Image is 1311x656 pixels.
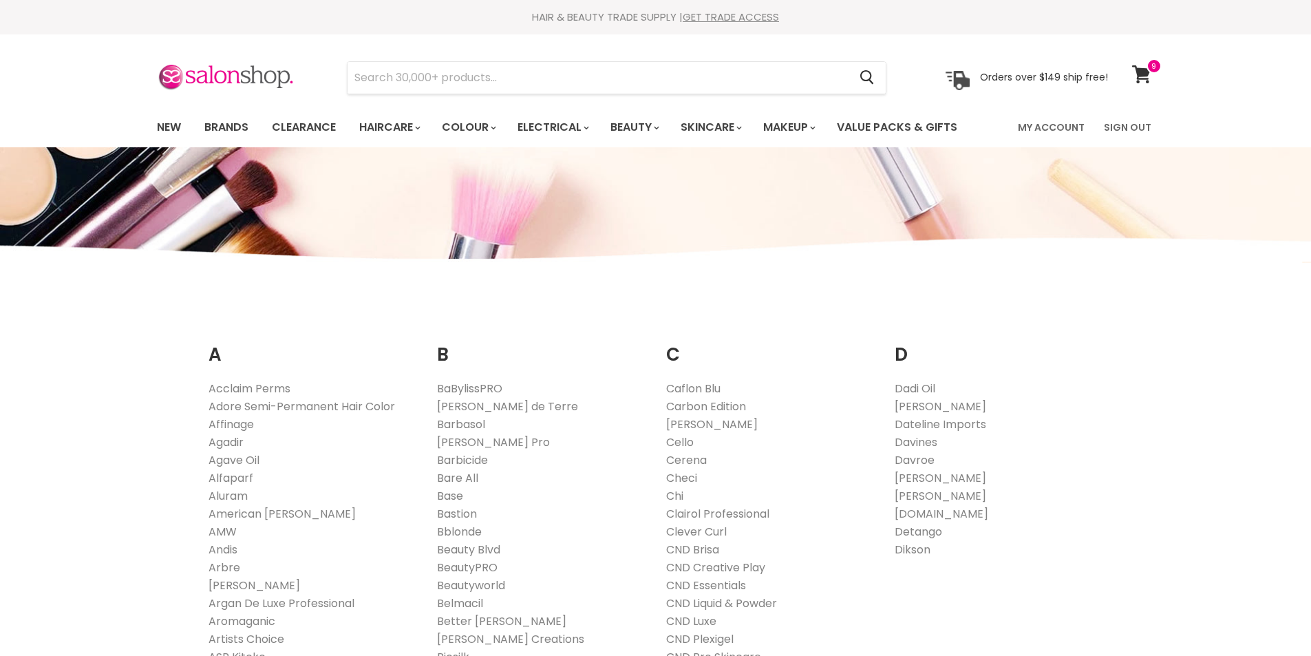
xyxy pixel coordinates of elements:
[437,452,488,468] a: Barbicide
[437,542,500,558] a: Beauty Blvd
[895,399,986,414] a: [PERSON_NAME]
[209,542,237,558] a: Andis
[683,10,779,24] a: GET TRADE ACCESS
[437,631,584,647] a: [PERSON_NAME] Creations
[666,323,875,369] h2: C
[437,434,550,450] a: [PERSON_NAME] Pro
[194,113,259,142] a: Brands
[1010,113,1093,142] a: My Account
[895,452,935,468] a: Davroe
[147,113,191,142] a: New
[437,488,463,504] a: Base
[666,399,746,414] a: Carbon Edition
[980,71,1108,83] p: Orders over $149 ship free!
[666,452,707,468] a: Cerena
[437,560,498,575] a: BeautyPRO
[753,113,824,142] a: Makeup
[666,613,716,629] a: CND Luxe
[437,595,483,611] a: Belmacil
[209,381,290,396] a: Acclaim Perms
[895,323,1103,369] h2: D
[147,107,989,147] ul: Main menu
[209,613,275,629] a: Aromaganic
[437,470,478,486] a: Bare All
[209,434,244,450] a: Agadir
[666,506,769,522] a: Clairol Professional
[666,524,727,540] a: Clever Curl
[507,113,597,142] a: Electrical
[666,542,719,558] a: CND Brisa
[666,488,683,504] a: Chi
[437,323,646,369] h2: B
[895,434,937,450] a: Davines
[849,62,886,94] button: Search
[209,595,354,611] a: Argan De Luxe Professional
[209,399,395,414] a: Adore Semi-Permanent Hair Color
[348,62,849,94] input: Search
[209,524,237,540] a: AMW
[1096,113,1160,142] a: Sign Out
[895,524,942,540] a: Detango
[437,416,485,432] a: Barbasol
[209,452,259,468] a: Agave Oil
[895,381,935,396] a: Dadi Oil
[209,578,300,593] a: [PERSON_NAME]
[895,470,986,486] a: [PERSON_NAME]
[895,542,930,558] a: Dikson
[140,10,1172,24] div: HAIR & BEAUTY TRADE SUPPLY |
[666,595,777,611] a: CND Liquid & Powder
[666,416,758,432] a: [PERSON_NAME]
[140,107,1172,147] nav: Main
[431,113,504,142] a: Colour
[666,381,721,396] a: Caflon Blu
[437,613,566,629] a: Better [PERSON_NAME]
[209,470,253,486] a: Alfaparf
[666,560,765,575] a: CND Creative Play
[670,113,750,142] a: Skincare
[437,399,578,414] a: [PERSON_NAME] de Terre
[895,488,986,504] a: [PERSON_NAME]
[895,506,988,522] a: [DOMAIN_NAME]
[437,381,502,396] a: BaBylissPRO
[895,416,986,432] a: Dateline Imports
[827,113,968,142] a: Value Packs & Gifts
[209,506,356,522] a: American [PERSON_NAME]
[600,113,668,142] a: Beauty
[349,113,429,142] a: Haircare
[437,578,505,593] a: Beautyworld
[347,61,886,94] form: Product
[209,560,240,575] a: Arbre
[262,113,346,142] a: Clearance
[666,434,694,450] a: Cello
[209,631,284,647] a: Artists Choice
[666,470,697,486] a: Checi
[437,524,482,540] a: Bblonde
[437,506,477,522] a: Bastion
[209,488,248,504] a: Aluram
[209,323,417,369] h2: A
[666,631,734,647] a: CND Plexigel
[209,416,254,432] a: Affinage
[666,578,746,593] a: CND Essentials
